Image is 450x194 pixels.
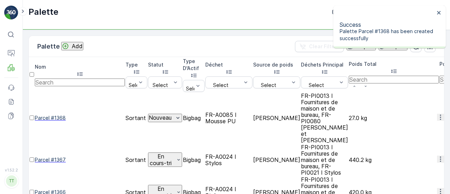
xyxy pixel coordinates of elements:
[149,153,173,166] p: En cours-tri
[349,115,439,121] p: 27.0 kg
[151,82,169,88] p: Select
[205,154,252,166] p: FR-A0024 I Stylos
[129,82,144,88] p: Select
[35,114,125,121] a: Parcel #1368
[205,112,252,124] p: FR-A0085 I Mousse PU
[4,168,18,172] span: v 1.52.2
[4,174,18,188] button: TT
[28,6,58,18] p: Palette
[208,82,233,88] p: Select
[340,21,435,28] p: Success
[389,43,407,49] p: Import
[183,115,205,121] p: Bigbag
[437,10,442,17] button: close
[349,76,439,83] input: Search
[6,175,17,187] div: TT
[253,115,300,121] p: [PERSON_NAME]
[183,157,205,163] p: Bigbag
[357,43,375,49] p: Export
[186,86,201,92] p: Select
[72,43,83,49] p: Add
[35,156,125,163] a: Parcel #1367
[148,61,182,68] p: Statut
[126,61,147,68] p: Type
[148,152,182,167] button: En cours-tri
[205,61,252,68] p: Déchet
[126,115,147,121] p: Sortant
[4,6,18,20] img: logo
[309,43,340,50] p: Clear Filters
[301,93,348,143] p: FR-PI0013 I Fournitures de maison et de bureau, FR-PI0080 [PERSON_NAME] et [PERSON_NAME]
[301,144,348,176] p: FR-PI0013 I Fournitures de maison et de bureau, FR-PI0021 I Stylos
[253,157,300,163] p: [PERSON_NAME]
[126,157,147,163] p: Sortant
[349,157,439,163] p: 440.2 kg
[37,42,60,51] p: Palette
[35,63,125,70] p: Nom
[148,114,182,122] button: Nouveau
[301,61,348,68] p: Déchets Principal
[149,114,172,121] p: Nouveau
[349,61,439,68] p: Poids Total
[256,82,281,88] p: Select
[304,82,329,88] p: Select
[295,41,344,52] button: Clear Filters
[340,28,435,42] p: Palette Parcel #1368 has been created successfully
[61,42,83,50] button: Add
[253,61,300,68] p: Source de poids
[183,58,205,72] p: Type D'Actif
[35,79,125,86] input: Search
